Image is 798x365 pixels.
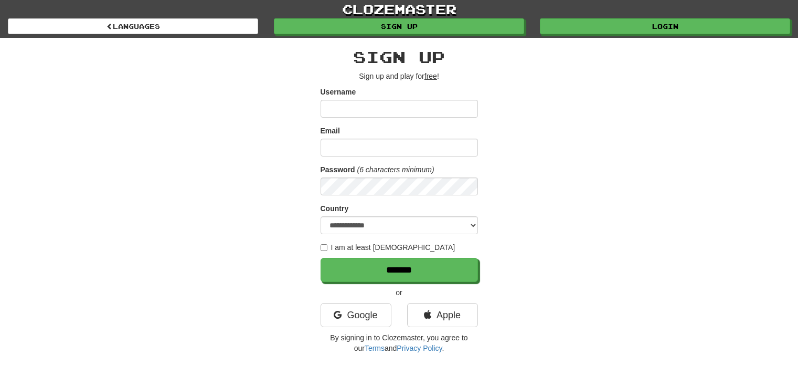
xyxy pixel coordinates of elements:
[321,203,349,214] label: Country
[424,72,437,80] u: free
[321,87,356,97] label: Username
[540,18,790,34] a: Login
[397,344,442,352] a: Privacy Policy
[321,164,355,175] label: Password
[8,18,258,34] a: Languages
[321,126,340,136] label: Email
[407,303,478,327] a: Apple
[321,71,478,81] p: Sign up and play for !
[321,242,455,253] label: I am at least [DEMOGRAPHIC_DATA]
[321,287,478,298] p: or
[357,165,434,174] em: (6 characters minimum)
[321,48,478,66] h2: Sign up
[365,344,385,352] a: Terms
[321,244,327,251] input: I am at least [DEMOGRAPHIC_DATA]
[321,303,391,327] a: Google
[321,332,478,353] p: By signing in to Clozemaster, you agree to our and .
[274,18,524,34] a: Sign up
